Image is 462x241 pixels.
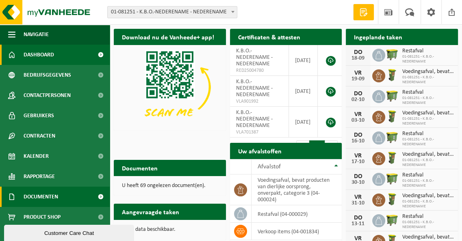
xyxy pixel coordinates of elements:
span: RED25004780 [236,67,282,74]
span: Voedingsafval, bevat producten van dierlijke oorsprong, onverpakt, categorie 3 [402,110,454,116]
p: Geen data beschikbaar. [122,227,218,232]
div: VR [350,153,366,159]
div: 17-10 [350,159,366,165]
span: 01-081251 - K.B.O.-NEDERENAME - NEDERENAME [108,6,237,18]
img: WB-0060-HPE-GN-50 [385,110,399,123]
td: [DATE] [289,45,318,76]
span: 01-081251 - K.B.O.-NEDERENAME [402,220,454,230]
div: 31-10 [350,200,366,206]
h2: Aangevraagde taken [114,204,187,219]
span: Afvalstof [258,164,281,170]
span: Rapportage [24,166,55,187]
div: VR [350,111,366,118]
div: DO [350,215,366,221]
span: Voedingsafval, bevat producten van dierlijke oorsprong, onverpakt, categorie 3 [402,69,454,75]
span: VLA901992 [236,98,282,105]
div: 13-11 [350,221,366,227]
img: WB-1100-HPE-GN-50 [385,89,399,103]
span: Documenten [24,187,58,207]
div: DO [350,49,366,56]
span: Bedrijfsgegevens [24,65,71,85]
span: 01-081251 - K.B.O.-NEDERENAME [402,75,454,85]
td: verkoop items (04-001834) [252,223,342,240]
span: Restafval [402,131,454,137]
span: Contactpersonen [24,85,71,105]
span: Restafval [402,213,454,220]
div: 16-10 [350,138,366,144]
div: DO [350,132,366,138]
span: 01-081251 - K.B.O.-NEDERENAME [402,96,454,105]
td: restafval (04-000029) [252,205,342,223]
div: VR [350,194,366,200]
img: WB-1100-HPE-GN-50 [385,172,399,185]
img: WB-1100-HPE-GN-50 [385,213,399,227]
img: WB-0060-HPE-GN-50 [385,68,399,82]
span: Voedingsafval, bevat producten van dierlijke oorsprong, onverpakt, categorie 3 [402,234,454,241]
div: 19-09 [350,76,366,82]
span: Navigatie [24,24,49,45]
span: 01-081251 - K.B.O.-NEDERENAME - NEDERENAME [107,6,237,18]
img: WB-1100-HPE-GN-50 [385,130,399,144]
span: 01-081251 - K.B.O.-NEDERENAME [402,54,454,64]
img: WB-0060-HPE-GN-50 [385,192,399,206]
span: K.B.O.-NEDERENAME - NEDERENAME [236,110,273,129]
img: WB-0060-HPE-GN-50 [385,151,399,165]
div: 30-10 [350,180,366,185]
span: 01-081251 - K.B.O.-NEDERENAME [402,137,454,147]
span: 01-081251 - K.B.O.-NEDERENAME [402,116,454,126]
h2: Download nu de Vanheede+ app! [114,29,222,45]
span: VLA701387 [236,129,282,136]
div: DO [350,90,366,97]
td: voedingsafval, bevat producten van dierlijke oorsprong, onverpakt, categorie 3 (04-000024) [252,174,342,205]
h2: Ingeplande taken [346,29,410,45]
div: 18-09 [350,56,366,61]
h2: Documenten [114,160,166,176]
span: Voedingsafval, bevat producten van dierlijke oorsprong, onverpakt, categorie 3 [402,151,454,158]
div: VR [350,70,366,76]
p: U heeft 69 ongelezen document(en). [122,183,218,189]
span: 01-081251 - K.B.O.-NEDERENAME [402,158,454,168]
span: Restafval [402,89,454,96]
span: 01-081251 - K.B.O.-NEDERENAME [402,199,454,209]
td: [DATE] [289,107,318,138]
h2: Certificaten & attesten [230,29,308,45]
span: K.B.O.-NEDERENAME - NEDERENAME [236,48,273,67]
img: Download de VHEPlus App [114,45,226,129]
div: 02-10 [350,97,366,103]
span: Gebruikers [24,105,54,126]
span: Contracten [24,126,55,146]
iframe: chat widget [4,223,136,241]
span: Product Shop [24,207,61,227]
span: Dashboard [24,45,54,65]
span: Restafval [402,172,454,179]
span: Kalender [24,146,49,166]
img: WB-1100-HPE-GN-50 [385,47,399,61]
span: 01-081251 - K.B.O.-NEDERENAME [402,179,454,188]
div: DO [350,173,366,180]
div: 03-10 [350,118,366,123]
span: K.B.O.-NEDERENAME - NEDERENAME [236,79,273,98]
span: Restafval [402,48,454,54]
td: [DATE] [289,76,318,107]
h2: Uw afvalstoffen [230,143,290,159]
span: Voedingsafval, bevat producten van dierlijke oorsprong, onverpakt, categorie 3 [402,193,454,199]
